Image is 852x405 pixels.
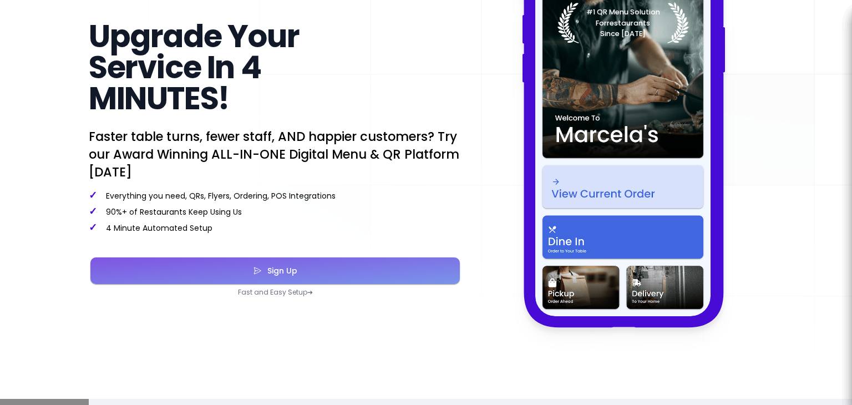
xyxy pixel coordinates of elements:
[89,128,461,181] p: Faster table turns, fewer staff, AND happier customers? Try our Award Winning ALL-IN-ONE Digital ...
[89,206,461,217] p: 90%+ of Restaurants Keep Using Us
[89,188,97,202] span: ✓
[557,2,689,43] img: Laurel
[89,220,97,234] span: ✓
[89,190,461,201] p: Everything you need, QRs, Flyers, Ordering, POS Integrations
[89,222,461,234] p: 4 Minute Automated Setup
[89,288,461,297] p: Fast and Easy Setup ➜
[89,14,299,120] span: Upgrade Your Service In 4 MINUTES!
[90,257,460,284] button: Sign Up
[89,204,97,218] span: ✓
[262,267,297,275] div: Sign Up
